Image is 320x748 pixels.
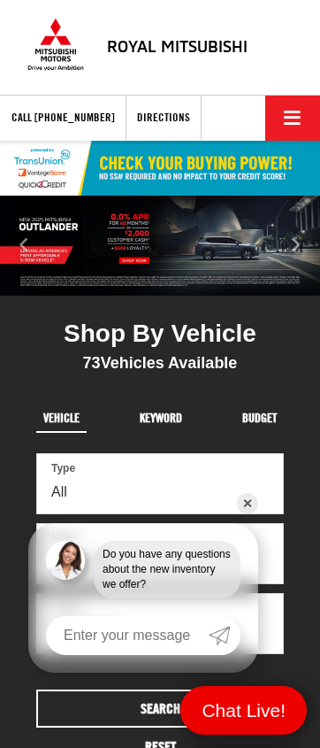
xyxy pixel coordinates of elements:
div: Shop By Vehicle [36,319,284,353]
span: Keyword [140,412,182,424]
span: 73 [83,354,101,372]
span: Vehicle [43,412,80,424]
button: Click to view next picture. [272,231,320,260]
div: Vehicles Available [36,353,284,373]
span: Budget [242,412,277,424]
a: Directions [126,95,202,140]
img: Agent profile photo [46,541,85,580]
label: Type [51,461,75,476]
h4: Royal Mitsubishi [107,38,248,56]
input: Enter your message [46,616,209,655]
span: [PHONE_NUMBER] [34,110,115,124]
a: Menu [180,686,307,735]
div: Do you have any questions about the new inventory we offer? [94,541,240,598]
button: Search [36,690,284,728]
font: Call [11,110,32,124]
img: Mitsubishi [25,18,87,71]
button: Click to show site navigation [265,96,320,141]
span: Menu [193,698,294,722]
a: Submit [209,616,240,655]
